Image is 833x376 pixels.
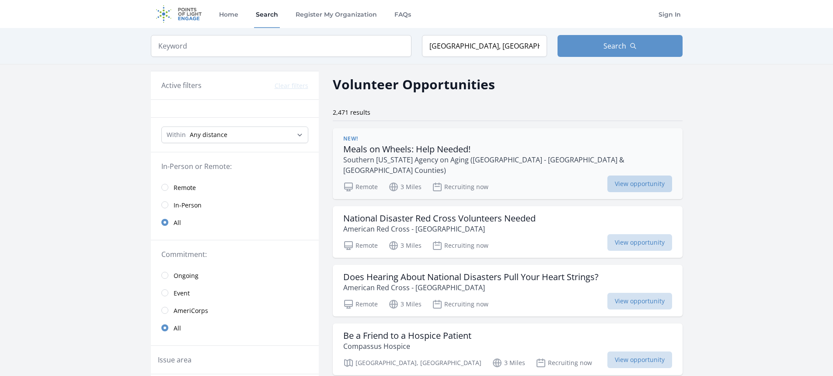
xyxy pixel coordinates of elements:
[174,201,202,210] span: In-Person
[151,302,319,319] a: AmeriCorps
[333,206,683,258] a: National Disaster Red Cross Volunteers Needed American Red Cross - [GEOGRAPHIC_DATA] Remote 3 Mil...
[388,240,422,251] p: 3 Miles
[422,35,547,57] input: Location
[607,176,672,192] span: View opportunity
[151,214,319,231] a: All
[161,249,308,260] legend: Commitment:
[174,306,208,315] span: AmeriCorps
[343,224,536,234] p: American Red Cross - [GEOGRAPHIC_DATA]
[333,323,683,375] a: Be a Friend to a Hospice Patient Compassus Hospice [GEOGRAPHIC_DATA], [GEOGRAPHIC_DATA] 3 Miles R...
[343,213,536,224] h3: National Disaster Red Cross Volunteers Needed
[603,41,626,51] span: Search
[174,218,181,227] span: All
[432,240,488,251] p: Recruiting now
[492,358,525,368] p: 3 Miles
[174,271,199,280] span: Ongoing
[343,282,599,293] p: American Red Cross - [GEOGRAPHIC_DATA]
[151,179,319,196] a: Remote
[432,182,488,192] p: Recruiting now
[388,299,422,309] p: 3 Miles
[161,161,308,172] legend: In-Person or Remote:
[151,267,319,284] a: Ongoing
[432,299,488,309] p: Recruiting now
[275,81,308,90] button: Clear filters
[161,127,308,143] select: Search Radius
[151,284,319,302] a: Event
[343,330,471,341] h3: Be a Friend to a Hospice Patient
[558,35,683,57] button: Search
[536,358,592,368] p: Recruiting now
[343,182,378,192] p: Remote
[333,74,495,94] h2: Volunteer Opportunities
[343,272,599,282] h3: Does Hearing About National Disasters Pull Your Heart Strings?
[333,265,683,316] a: Does Hearing About National Disasters Pull Your Heart Strings? American Red Cross - [GEOGRAPHIC_D...
[607,351,672,368] span: View opportunity
[607,234,672,251] span: View opportunity
[343,155,672,176] p: Southern [US_STATE] Agency on Aging ([GEOGRAPHIC_DATA] - [GEOGRAPHIC_DATA] & [GEOGRAPHIC_DATA] Co...
[333,128,683,199] a: New! Meals on Wheels: Help Needed! Southern [US_STATE] Agency on Aging ([GEOGRAPHIC_DATA] - [GEOG...
[343,358,481,368] p: [GEOGRAPHIC_DATA], [GEOGRAPHIC_DATA]
[343,144,672,155] h3: Meals on Wheels: Help Needed!
[343,299,378,309] p: Remote
[151,196,319,214] a: In-Person
[333,108,370,116] span: 2,471 results
[343,240,378,251] p: Remote
[158,355,192,365] legend: Issue area
[174,183,196,192] span: Remote
[343,341,471,351] p: Compassus Hospice
[607,293,672,309] span: View opportunity
[161,80,202,91] h3: Active filters
[174,289,190,298] span: Event
[343,135,358,142] span: New!
[151,35,411,57] input: Keyword
[174,324,181,333] span: All
[151,319,319,337] a: All
[388,182,422,192] p: 3 Miles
